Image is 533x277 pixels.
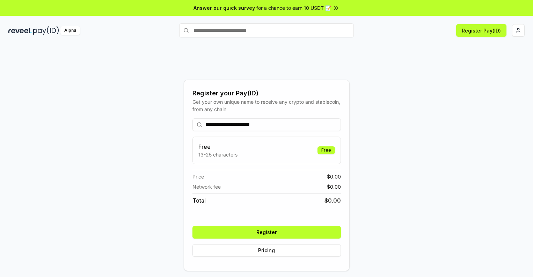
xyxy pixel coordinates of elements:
[8,26,32,35] img: reveel_dark
[317,146,335,154] div: Free
[198,143,238,151] h3: Free
[192,226,341,239] button: Register
[33,26,59,35] img: pay_id
[192,196,206,205] span: Total
[192,183,221,190] span: Network fee
[256,4,331,12] span: for a chance to earn 10 USDT 📝
[456,24,506,37] button: Register Pay(ID)
[192,244,341,257] button: Pricing
[194,4,255,12] span: Answer our quick survey
[324,196,341,205] span: $ 0.00
[327,183,341,190] span: $ 0.00
[192,173,204,180] span: Price
[60,26,80,35] div: Alpha
[198,151,238,158] p: 13-25 characters
[192,88,341,98] div: Register your Pay(ID)
[327,173,341,180] span: $ 0.00
[192,98,341,113] div: Get your own unique name to receive any crypto and stablecoin, from any chain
